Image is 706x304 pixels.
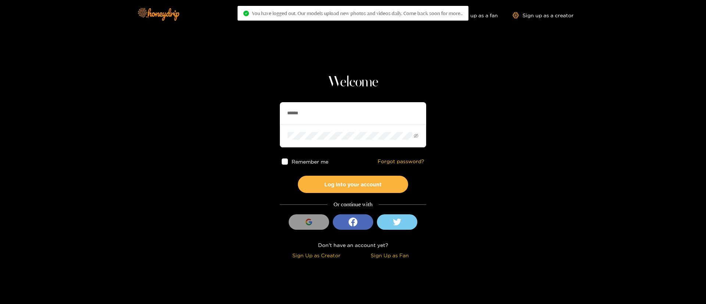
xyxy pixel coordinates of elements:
a: Sign up as a creator [513,12,574,18]
span: Remember me [292,159,328,164]
span: check-circle [243,11,249,16]
button: Log into your account [298,176,408,193]
div: Sign Up as Creator [282,251,351,260]
a: Sign up as a fan [448,12,498,18]
span: eye-invisible [414,133,418,138]
div: Sign Up as Fan [355,251,424,260]
span: You have logged out. Our models upload new photos and videos daily. Come back soon for more.. [252,10,463,16]
div: Or continue with [280,200,426,209]
h1: Welcome [280,74,426,91]
div: Don't have an account yet? [280,241,426,249]
a: Forgot password? [378,158,424,165]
